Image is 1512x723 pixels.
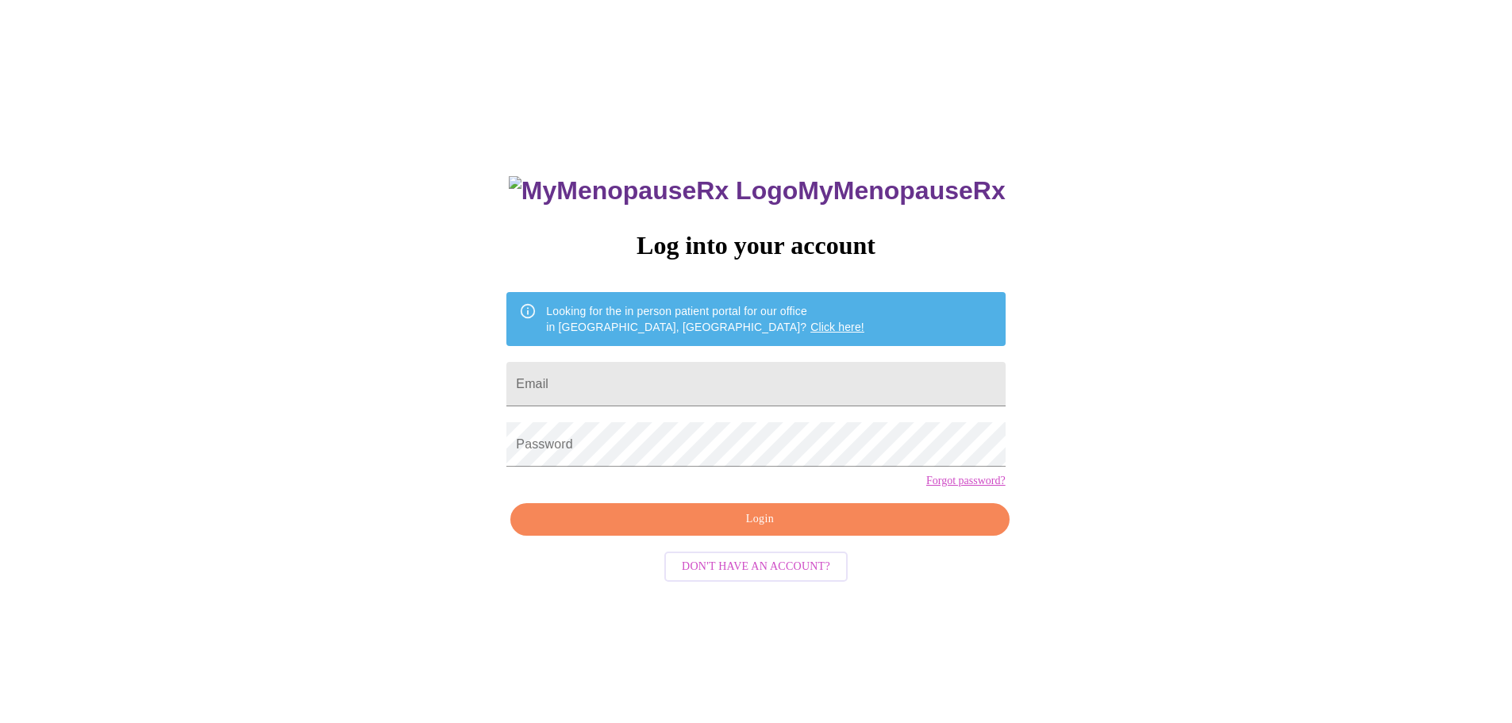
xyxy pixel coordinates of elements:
img: MyMenopauseRx Logo [509,176,798,206]
a: Don't have an account? [660,559,852,572]
h3: Log into your account [506,231,1005,260]
h3: MyMenopauseRx [509,176,1006,206]
span: Login [529,510,991,529]
a: Forgot password? [926,475,1006,487]
span: Don't have an account? [682,557,830,577]
button: Login [510,503,1009,536]
div: Looking for the in person patient portal for our office in [GEOGRAPHIC_DATA], [GEOGRAPHIC_DATA]? [546,297,864,341]
a: Click here! [810,321,864,333]
button: Don't have an account? [664,552,848,583]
